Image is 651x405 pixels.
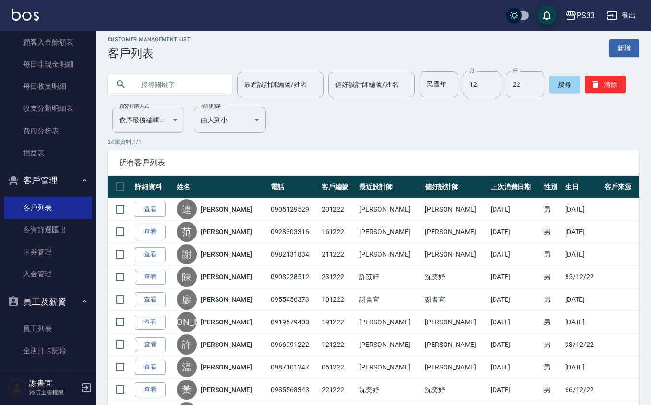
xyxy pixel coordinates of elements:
img: Person [8,378,27,397]
td: [PERSON_NAME] [422,198,488,221]
th: 上次消費日期 [488,176,541,198]
button: 搜尋 [549,76,580,93]
a: 每月薪資維護 [4,362,92,384]
td: 0919579400 [268,311,319,334]
div: 廖 [177,289,197,310]
label: 呈現順序 [201,103,221,110]
td: 201222 [319,198,357,221]
td: 0928303316 [268,221,319,243]
td: 0905129529 [268,198,319,221]
td: [DATE] [488,334,541,356]
td: 男 [542,288,563,311]
div: 依序最後編輯時間 [112,107,184,133]
td: 0908228512 [268,266,319,288]
td: 0987101247 [268,356,319,379]
div: 溫 [177,357,197,377]
td: 0955456373 [268,288,319,311]
div: [PERSON_NAME] [177,312,197,332]
td: 121222 [319,334,357,356]
th: 最近設計師 [357,176,422,198]
td: [DATE] [488,288,541,311]
a: [PERSON_NAME] [201,272,252,282]
td: 66/12/22 [563,379,602,401]
td: [PERSON_NAME] [357,311,422,334]
a: [PERSON_NAME] [201,227,252,237]
input: 搜尋關鍵字 [134,71,225,97]
span: 所有客戶列表 [119,158,628,167]
th: 客戶來源 [602,176,639,198]
td: [PERSON_NAME] [422,221,488,243]
td: 男 [542,198,563,221]
h3: 客戶列表 [108,47,191,60]
a: [PERSON_NAME] [201,295,252,304]
td: [PERSON_NAME] [357,356,422,379]
label: 顧客排序方式 [119,103,149,110]
td: [DATE] [488,379,541,401]
th: 客戶編號 [319,176,357,198]
td: [DATE] [563,311,602,334]
a: 查看 [135,360,166,375]
a: 查看 [135,225,166,239]
td: [DATE] [488,221,541,243]
th: 生日 [563,176,602,198]
td: [DATE] [488,311,541,334]
td: [PERSON_NAME] [422,243,488,266]
td: 0985568343 [268,379,319,401]
td: 男 [542,266,563,288]
th: 電話 [268,176,319,198]
p: 跨店主管權限 [29,388,78,397]
td: [DATE] [488,243,541,266]
td: [PERSON_NAME] [357,221,422,243]
a: 每日非現金明細 [4,53,92,75]
th: 姓名 [174,176,268,198]
button: PS33 [561,6,599,25]
h5: 謝書宜 [29,379,78,388]
div: 許 [177,334,197,355]
th: 詳細資料 [133,176,174,198]
a: 卡券管理 [4,241,92,263]
td: 男 [542,379,563,401]
td: 211222 [319,243,357,266]
td: 沈奕妤 [422,379,488,401]
a: 查看 [135,337,166,352]
td: 0982131834 [268,243,319,266]
div: 陳 [177,267,197,287]
h2: Customer Management List [108,36,191,43]
td: [PERSON_NAME] [357,334,422,356]
a: 查看 [135,202,166,217]
div: 由大到小 [194,107,266,133]
img: Logo [12,9,39,21]
a: 員工列表 [4,318,92,340]
td: 男 [542,334,563,356]
a: [PERSON_NAME] [201,250,252,259]
td: [DATE] [488,356,541,379]
a: 客資篩選匯出 [4,219,92,241]
a: 查看 [135,292,166,307]
td: [PERSON_NAME] [422,334,488,356]
th: 偏好設計師 [422,176,488,198]
button: 客戶管理 [4,168,92,193]
div: 黃 [177,380,197,400]
td: 161222 [319,221,357,243]
td: 沈奕妤 [422,266,488,288]
a: 費用分析表 [4,120,92,142]
a: 全店打卡記錄 [4,340,92,362]
td: [PERSON_NAME] [357,243,422,266]
a: [PERSON_NAME] [201,317,252,327]
td: 男 [542,243,563,266]
td: [DATE] [563,198,602,221]
label: 日 [513,67,518,74]
td: [DATE] [563,221,602,243]
div: 連 [177,199,197,219]
th: 性別 [542,176,563,198]
div: PS33 [577,10,595,22]
a: [PERSON_NAME] [201,204,252,214]
a: 查看 [135,247,166,262]
button: 登出 [603,7,639,24]
td: [DATE] [488,266,541,288]
td: 93/12/22 [563,334,602,356]
td: 85/12/22 [563,266,602,288]
label: 月 [470,67,474,74]
td: 沈奕妤 [357,379,422,401]
td: [DATE] [488,198,541,221]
